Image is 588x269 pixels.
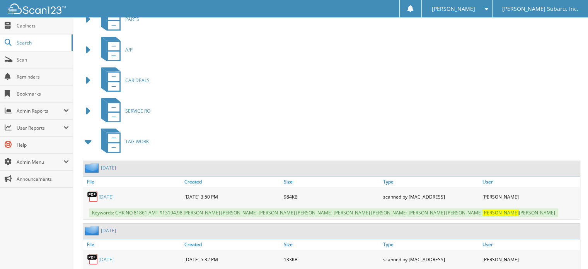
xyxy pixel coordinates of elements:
span: Admin Reports [17,108,63,114]
a: Created [182,176,282,187]
div: scanned by [MAC_ADDRESS] [381,189,481,204]
img: PDF.png [87,254,99,265]
a: SERVICE RO [96,96,150,126]
span: Cabinets [17,22,69,29]
img: folder2.png [85,163,101,173]
a: User [481,239,580,250]
div: [DATE] 5:32 PM [182,252,282,267]
span: User Reports [17,125,63,131]
span: A/P [125,46,133,53]
span: CAR DEALS [125,77,150,84]
a: Created [182,239,282,250]
a: TAG WORK [96,126,149,157]
span: [PERSON_NAME] [431,7,475,11]
span: Search [17,39,68,46]
span: Help [17,142,69,148]
span: Scan [17,57,69,63]
span: Bookmarks [17,91,69,97]
a: [DATE] [101,227,116,234]
a: Type [381,239,481,250]
a: [DATE] [99,194,114,200]
a: Size [282,176,381,187]
img: scan123-logo-white.svg [8,3,66,14]
div: [DATE] 3:50 PM [182,189,282,204]
span: [PERSON_NAME] Subaru, Inc. [502,7,578,11]
span: Reminders [17,74,69,80]
span: TAG WORK [125,138,149,145]
a: CAR DEALS [96,65,150,96]
span: Keywords: CHK NO 81861 AMT $13194.98 [PERSON_NAME] [PERSON_NAME] [PERSON_NAME] [PERSON_NAME] [PER... [89,208,558,217]
a: A/P [96,34,133,65]
span: PARTS [125,16,139,22]
img: PDF.png [87,191,99,202]
img: folder2.png [85,226,101,235]
span: SERVICE RO [125,108,150,114]
a: Type [381,176,481,187]
a: User [481,176,580,187]
div: 984KB [282,189,381,204]
span: Announcements [17,176,69,182]
div: 133KB [282,252,381,267]
a: [DATE] [99,256,114,263]
a: [DATE] [101,164,116,171]
div: [PERSON_NAME] [481,189,580,204]
a: File [83,176,182,187]
a: PARTS [96,4,139,34]
div: [PERSON_NAME] [481,252,580,267]
a: File [83,239,182,250]
span: [PERSON_NAME] [482,209,519,216]
a: Size [282,239,381,250]
span: Admin Menu [17,159,63,165]
div: scanned by [MAC_ADDRESS] [381,252,481,267]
